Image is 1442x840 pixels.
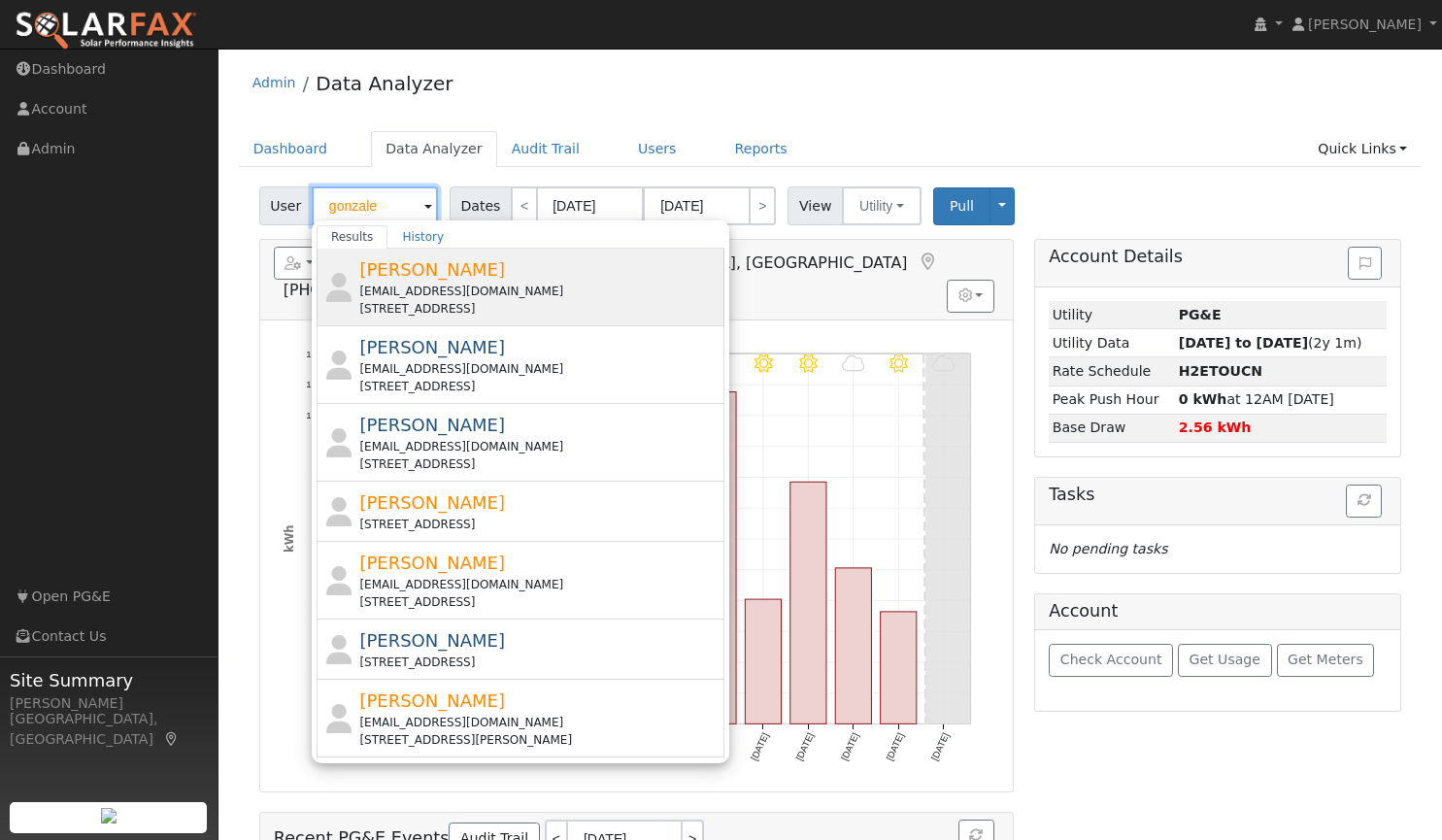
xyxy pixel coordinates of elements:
text: 100 [306,410,321,420]
span: Check Account [1060,652,1162,667]
text: kWh [282,524,295,553]
img: SolarFax [15,11,197,51]
text: [DATE] [929,731,952,762]
button: Check Account [1049,644,1173,677]
rect: onclick="" [790,482,826,723]
text: [DATE] [884,731,906,762]
a: > [749,186,776,225]
button: Utility [842,186,922,225]
text: [DATE] [793,731,816,762]
img: retrieve [101,808,117,823]
a: < [511,186,538,225]
i: 9/28 - MostlyClear [799,354,818,373]
span: View [788,186,843,225]
a: Data Analyzer [371,131,497,167]
div: [STREET_ADDRESS] [359,516,720,533]
button: Pull [933,187,990,225]
span: Get Meters [1288,652,1363,667]
span: Dates [450,186,512,225]
div: [PERSON_NAME] [10,693,208,714]
a: Admin [252,75,296,90]
strong: ID: 17288565, authorized: 09/16/25 [1179,307,1222,322]
div: [EMAIL_ADDRESS][DOMAIN_NAME] [359,283,720,300]
td: Base Draw [1049,414,1175,442]
span: [PERSON_NAME] [359,690,505,711]
text: [DATE] [839,731,861,762]
div: [EMAIL_ADDRESS][DOMAIN_NAME] [359,360,720,378]
input: Select a User [312,186,438,225]
div: [STREET_ADDRESS][PERSON_NAME] [359,731,720,749]
strong: [DATE] to [DATE] [1179,335,1308,351]
span: [PERSON_NAME] [359,415,505,435]
div: [EMAIL_ADDRESS][DOMAIN_NAME] [359,714,720,731]
div: [STREET_ADDRESS] [359,654,720,671]
div: [EMAIL_ADDRESS][DOMAIN_NAME] [359,438,720,455]
span: [PERSON_NAME] [1308,17,1422,32]
a: Quick Links [1303,131,1422,167]
a: Users [623,131,691,167]
a: Map [917,252,938,272]
button: Refresh [1346,485,1382,518]
a: Dashboard [239,131,343,167]
strong: R [1179,363,1262,379]
a: Audit Trail [497,131,594,167]
div: [STREET_ADDRESS] [359,593,720,611]
td: Utility Data [1049,329,1175,357]
div: [STREET_ADDRESS] [359,378,720,395]
a: Data Analyzer [316,72,453,95]
td: Peak Push Hour [1049,386,1175,414]
td: Utility [1049,301,1175,329]
a: Map [163,731,181,747]
span: [PERSON_NAME] [359,259,505,280]
i: No pending tasks [1049,541,1167,556]
rect: onclick="" [835,568,871,724]
span: Site Summary [10,667,208,693]
i: 9/27 - MostlyClear [755,354,773,373]
span: [PERSON_NAME] [359,492,505,513]
strong: 0 kWh [1179,391,1227,407]
span: User [259,186,313,225]
text: 110 [306,379,321,389]
i: 9/29 - Cloudy [842,354,865,373]
td: Rate Schedule [1049,357,1175,386]
button: Get Usage [1178,644,1272,677]
h5: Account [1049,601,1118,621]
rect: onclick="" [700,391,736,723]
text: [DATE] [749,731,771,762]
span: [PERSON_NAME] [359,337,505,357]
rect: onclick="" [881,612,917,724]
a: Results [317,225,388,249]
span: [PHONE_NUMBER] [284,281,424,299]
i: 9/30 - MostlyClear [889,354,908,373]
a: Reports [721,131,802,167]
text: 120 [306,349,321,359]
strong: 2.56 kWh [1179,420,1252,435]
button: Issue History [1348,247,1382,280]
span: [GEOGRAPHIC_DATA], [GEOGRAPHIC_DATA] [575,253,908,272]
span: Get Usage [1190,652,1260,667]
button: Get Meters [1277,644,1375,677]
rect: onclick="" [745,599,781,723]
div: [GEOGRAPHIC_DATA], [GEOGRAPHIC_DATA] [10,709,208,750]
span: (2y 1m) [1179,335,1362,351]
span: Pull [950,198,974,214]
h5: Account Details [1049,247,1387,267]
td: at 12AM [DATE] [1175,386,1387,414]
div: [STREET_ADDRESS] [359,300,720,318]
span: [PERSON_NAME] [359,630,505,651]
a: History [387,225,458,249]
div: [EMAIL_ADDRESS][DOMAIN_NAME] [359,576,720,593]
div: [STREET_ADDRESS] [359,455,720,473]
h5: Tasks [1049,485,1387,505]
span: [PERSON_NAME] [359,553,505,573]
